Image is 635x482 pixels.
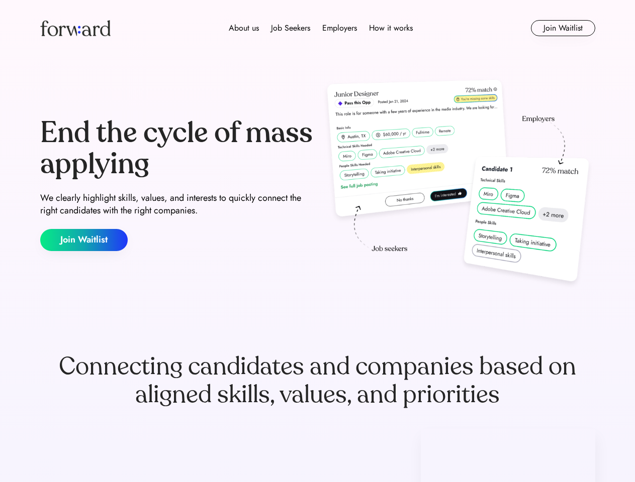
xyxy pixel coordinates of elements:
[531,20,595,36] button: Join Waitlist
[40,20,111,36] img: Forward logo
[369,22,413,34] div: How it works
[322,22,357,34] div: Employers
[271,22,310,34] div: Job Seekers
[229,22,259,34] div: About us
[40,229,128,251] button: Join Waitlist
[40,117,314,179] div: End the cycle of mass applying
[40,192,314,217] div: We clearly highlight skills, values, and interests to quickly connect the right candidates with t...
[322,76,595,292] img: hero-image.png
[40,352,595,409] div: Connecting candidates and companies based on aligned skills, values, and priorities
